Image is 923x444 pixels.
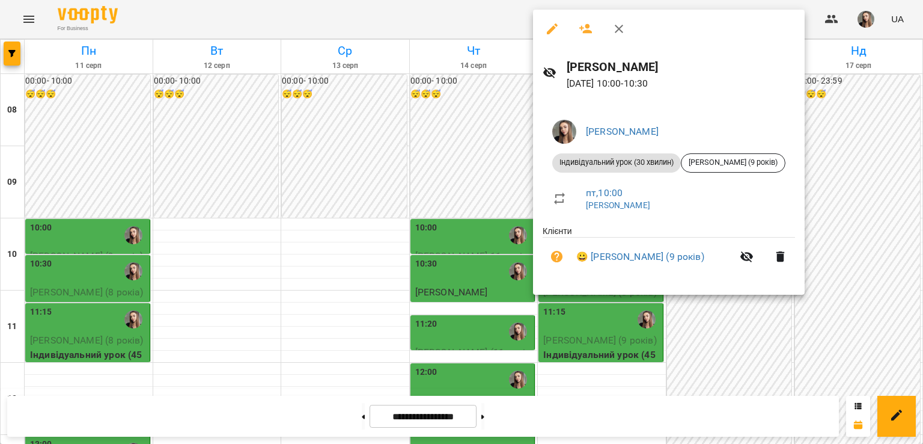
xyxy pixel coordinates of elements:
[552,157,681,168] span: Індивідуальний урок (30 хвилин)
[567,58,795,76] h6: [PERSON_NAME]
[552,120,576,144] img: 6616469b542043e9b9ce361bc48015fd.jpeg
[543,225,795,281] ul: Клієнти
[576,250,704,264] a: 😀 [PERSON_NAME] (9 років)
[681,153,785,173] div: [PERSON_NAME] (9 років)
[567,76,795,91] p: [DATE] 10:00 - 10:30
[681,157,785,168] span: [PERSON_NAME] (9 років)
[543,242,571,271] button: Візит ще не сплачено. Додати оплату?
[586,187,623,199] a: пт , 10:00
[586,200,650,210] a: [PERSON_NAME]
[586,126,659,137] a: [PERSON_NAME]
